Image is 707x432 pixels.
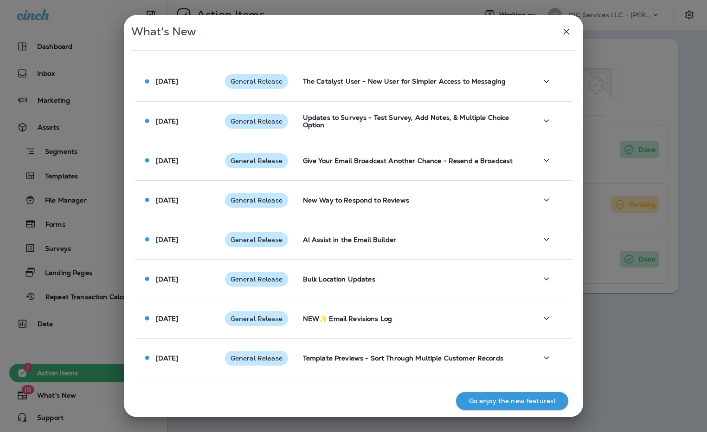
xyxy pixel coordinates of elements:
[303,354,522,362] p: Template Previews - Sort Through Multiple Customer Records
[156,315,179,322] p: [DATE]
[156,157,179,164] p: [DATE]
[303,315,522,322] p: NEW✨ Email Revisions Log
[303,114,522,129] p: Updates to Surveys - Test Survey, Add Notes, & Multiple Choice Option
[303,157,522,164] p: Give Your Email Broadcast Another Chance - Resend a Broadcast
[225,157,288,164] span: General Release
[156,196,179,204] p: [DATE]
[156,78,179,85] p: [DATE]
[225,275,288,283] span: General Release
[469,397,556,405] p: Go enjoy the new features!
[225,78,288,85] span: General Release
[456,392,569,410] button: Go enjoy the new features!
[225,354,288,362] span: General Release
[225,196,288,204] span: General Release
[303,275,522,283] p: Bulk Location Updates
[303,78,522,85] p: The Catalyst User - New User for Simpler Access to Messaging
[225,315,288,322] span: General Release
[156,275,179,283] p: [DATE]
[131,25,196,39] span: What's New
[156,354,179,362] p: [DATE]
[303,236,522,243] p: AI Assist in the Email Builder
[225,236,288,243] span: General Release
[156,236,179,243] p: [DATE]
[156,118,179,125] p: [DATE]
[225,118,288,125] span: General Release
[303,196,522,204] p: New Way to Respond to Reviews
